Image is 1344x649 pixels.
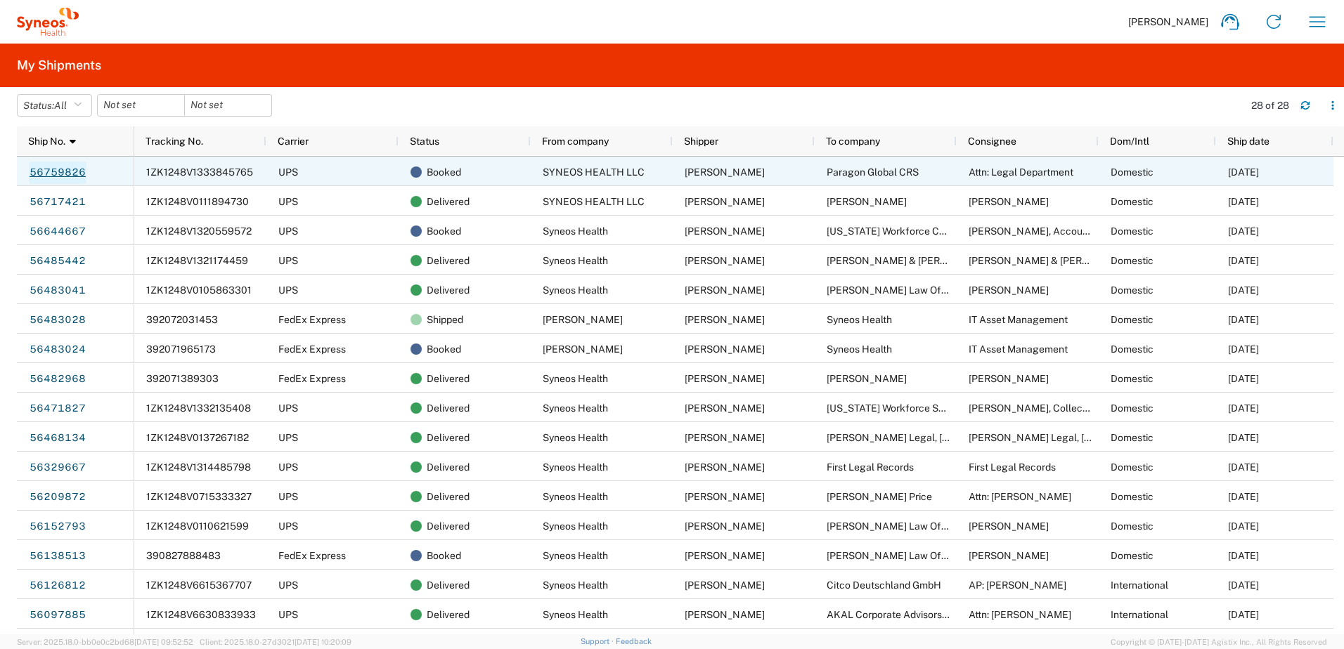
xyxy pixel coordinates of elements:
[278,432,298,443] span: UPS
[969,402,1151,414] span: Ryan S., Collections Specialist
[543,579,608,591] span: Syneos Health
[581,637,616,645] a: Support
[1228,491,1259,502] span: 07/16/2025
[278,402,298,414] span: UPS
[427,423,470,452] span: Delivered
[427,511,470,541] span: Delivered
[185,95,271,116] input: Not set
[278,136,309,147] span: Carrier
[969,609,1071,620] span: Attn: Ms. Siew
[1228,550,1259,561] span: 07/15/2025
[17,94,92,117] button: Status:All
[427,216,461,246] span: Booked
[200,638,351,646] span: Client: 2025.18.0-27d3021
[427,393,470,423] span: Delivered
[146,255,248,266] span: 1ZK1248V1321174459
[969,225,1142,237] span: Rebecca McCord, Accounts Examiner
[1111,461,1154,473] span: Domestic
[543,225,608,237] span: Syneos Health
[427,364,470,393] span: Delivered
[278,520,298,532] span: UPS
[1228,196,1259,207] span: 09/04/2025
[827,402,1019,414] span: North Dakota Workforce Safety & Insurance
[146,550,221,561] span: 390827888483
[969,255,1140,266] span: Cromer Babb & Porter
[29,339,86,361] a: 56483024
[29,368,86,391] a: 56482968
[278,314,346,325] span: FedEx Express
[146,284,252,296] span: 1ZK1248V0105863301
[278,284,298,296] span: UPS
[543,284,608,296] span: Syneos Health
[969,284,1049,296] span: Jonathan Walters
[29,427,86,450] a: 56468134
[827,284,959,296] span: Walters Law Office
[684,136,718,147] span: Shipper
[146,166,253,178] span: 1ZK1248V1333845765
[29,280,86,302] a: 56483041
[969,491,1071,502] span: Attn: Joseph Maddaloni
[1111,373,1154,384] span: Domestic
[543,343,623,355] span: Enakshi Dasgupta
[29,516,86,538] a: 56152793
[295,638,351,646] span: [DATE] 10:20:09
[827,520,959,532] span: Walters Law Office
[146,136,203,147] span: Tracking No.
[278,343,346,355] span: FedEx Express
[1111,314,1154,325] span: Domestic
[146,314,218,325] span: 392072031453
[1228,166,1259,178] span: 09/09/2025
[543,314,623,325] span: Enakshi Dasgupta
[685,284,765,296] span: Melissa Hill
[1111,196,1154,207] span: Domestic
[969,343,1068,355] span: IT Asset Management
[17,638,193,646] span: Server: 2025.18.0-bb0e0c2bd68
[685,609,765,620] span: Melissa Hill
[969,461,1056,473] span: First Legal Records
[1228,520,1259,532] span: 07/15/2025
[427,246,470,275] span: Delivered
[146,461,251,473] span: 1ZK1248V1314485798
[543,196,645,207] span: SYNEOS HEALTH LLC
[1251,99,1289,112] div: 28 of 28
[685,166,765,178] span: Melissa Hill
[1111,609,1168,620] span: International
[1228,579,1259,591] span: 07/08/2025
[427,187,470,216] span: Delivered
[685,373,765,384] span: Melissa Hill
[1110,136,1149,147] span: Dom/Intl
[146,402,251,414] span: 1ZK1248V1332135408
[543,166,645,178] span: SYNEOS HEALTH LLC
[827,461,914,473] span: First Legal Records
[827,225,987,237] span: Texas Workforce Commission
[427,275,470,305] span: Delivered
[278,461,298,473] span: UPS
[827,579,941,591] span: Citco Deutschland GmbH
[29,309,86,332] a: 56483028
[543,255,608,266] span: Syneos Health
[543,491,608,502] span: Syneos Health
[969,166,1073,178] span: Attn: Legal Department
[427,600,470,629] span: Delivered
[616,637,652,645] a: Feedback
[29,486,86,509] a: 56209872
[146,609,256,620] span: 1ZK1248V6630833933
[543,373,608,384] span: Syneos Health
[29,162,86,184] a: 56759826
[29,575,86,597] a: 56126812
[969,373,1049,384] span: Enakshi Dasgupta
[278,166,298,178] span: UPS
[278,225,298,237] span: UPS
[1111,491,1154,502] span: Domestic
[969,520,1049,532] span: Jonathan Walters
[1111,636,1327,648] span: Copyright © [DATE]-[DATE] Agistix Inc., All Rights Reserved
[427,334,461,364] span: Booked
[278,196,298,207] span: UPS
[278,373,346,384] span: FedEx Express
[543,550,608,561] span: Syneos Health
[685,314,765,325] span: Enakshi Dasgupta
[543,609,608,620] span: Syneos Health
[427,482,470,511] span: Delivered
[427,452,470,482] span: Delivered
[278,491,298,502] span: UPS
